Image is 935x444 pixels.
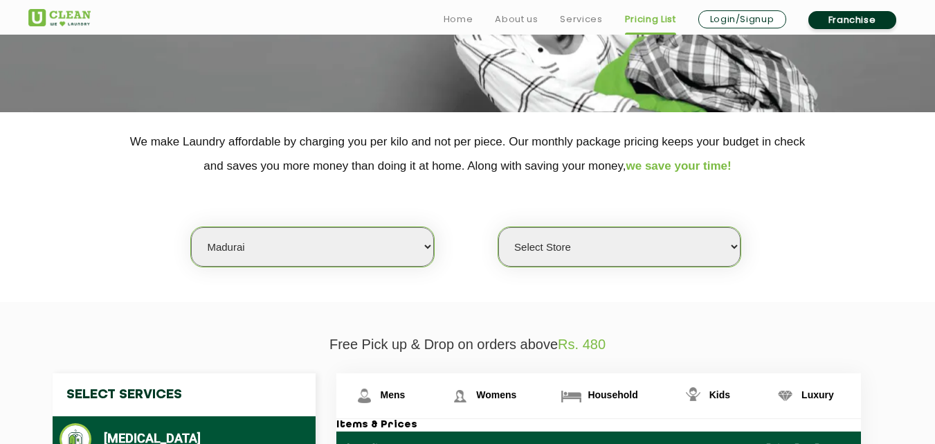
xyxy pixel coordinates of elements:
img: Kids [681,384,705,408]
a: Services [560,11,602,28]
a: Franchise [808,11,896,29]
a: Home [444,11,473,28]
span: Kids [709,389,730,400]
img: UClean Laundry and Dry Cleaning [28,9,91,26]
span: we save your time! [626,159,732,172]
img: Luxury [773,384,797,408]
span: Rs. 480 [558,337,606,352]
span: Luxury [801,389,834,400]
p: We make Laundry affordable by charging you per kilo and not per piece. Our monthly package pricin... [28,130,907,178]
a: Pricing List [625,11,676,28]
p: Free Pick up & Drop on orders above [28,337,907,353]
h4: Select Services [53,373,316,416]
a: Login/Signup [698,10,786,28]
span: Household [588,389,637,400]
img: Household [559,384,583,408]
span: Womens [476,389,516,400]
span: Mens [381,389,406,400]
h3: Items & Prices [336,419,861,432]
img: Womens [448,384,472,408]
a: About us [495,11,538,28]
img: Mens [352,384,376,408]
